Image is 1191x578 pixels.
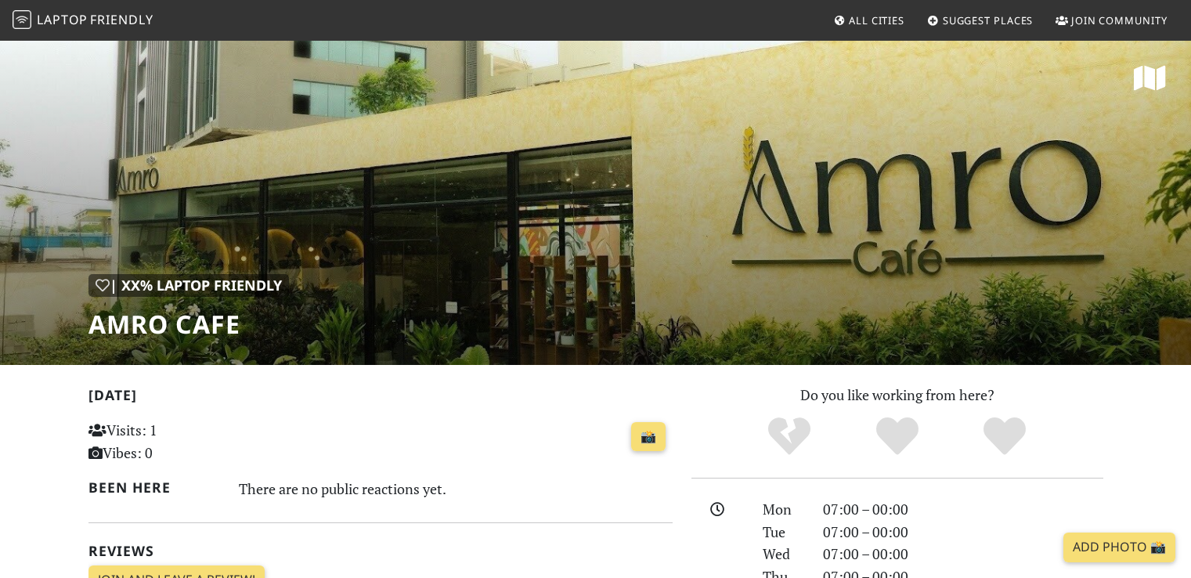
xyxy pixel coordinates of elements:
[1049,6,1174,34] a: Join Community
[814,498,1113,521] div: 07:00 – 00:00
[1071,13,1168,27] span: Join Community
[1063,533,1175,562] a: Add Photo 📸
[239,476,673,501] div: There are no public reactions yet.
[88,274,289,297] div: | XX% Laptop Friendly
[88,387,673,410] h2: [DATE]
[814,543,1113,565] div: 07:00 – 00:00
[849,13,904,27] span: All Cities
[13,10,31,29] img: LaptopFriendly
[921,6,1040,34] a: Suggest Places
[631,422,666,452] a: 📸
[753,521,813,544] div: Tue
[37,11,88,28] span: Laptop
[753,543,813,565] div: Wed
[814,521,1113,544] div: 07:00 – 00:00
[13,7,153,34] a: LaptopFriendly LaptopFriendly
[951,415,1059,458] div: Definitely!
[827,6,911,34] a: All Cities
[88,309,289,339] h1: Amro Cafe
[88,543,673,559] h2: Reviews
[88,419,271,464] p: Visits: 1 Vibes: 0
[88,479,221,496] h2: Been here
[943,13,1034,27] span: Suggest Places
[90,11,153,28] span: Friendly
[753,498,813,521] div: Mon
[735,415,843,458] div: No
[843,415,951,458] div: Yes
[691,384,1103,406] p: Do you like working from here?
